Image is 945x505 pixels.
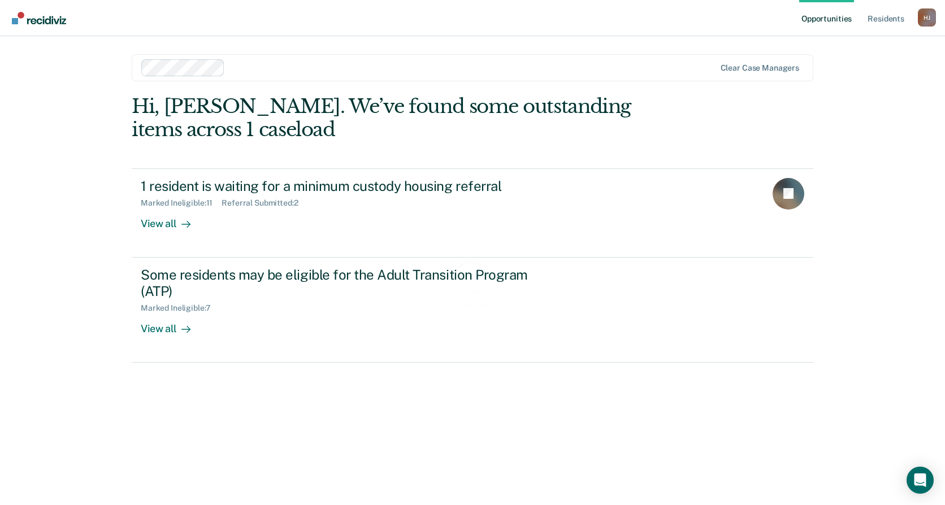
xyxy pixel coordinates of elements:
[918,8,936,27] button: Profile dropdown button
[12,12,66,24] img: Recidiviz
[446,301,500,310] div: Loading data...
[907,467,934,494] div: Open Intercom Messenger
[918,8,936,27] div: H J
[721,63,799,73] div: Clear case managers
